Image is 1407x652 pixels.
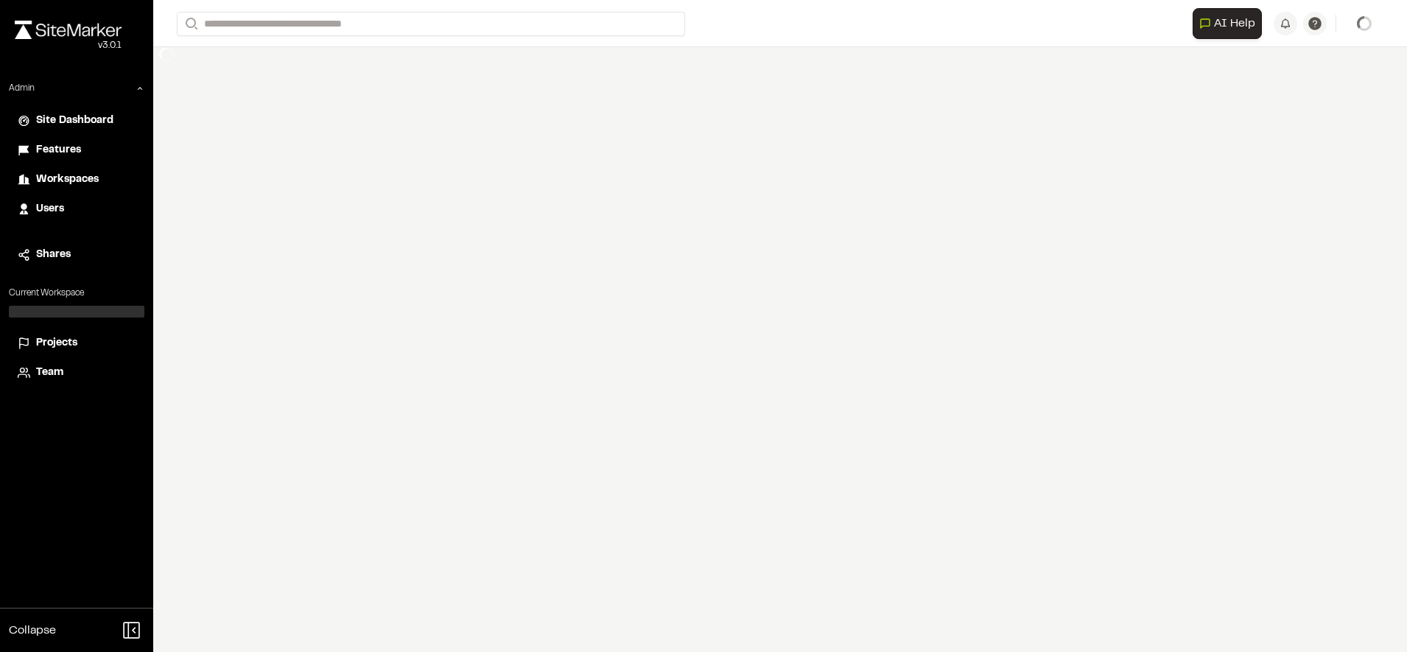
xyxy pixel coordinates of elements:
span: Projects [36,335,77,351]
button: Open AI Assistant [1193,8,1262,39]
p: Current Workspace [9,287,144,300]
button: Search [177,12,203,36]
p: Admin [9,82,35,95]
a: Projects [18,335,136,351]
a: Workspaces [18,172,136,188]
div: Oh geez...please don't... [15,39,122,52]
span: AI Help [1214,15,1255,32]
span: Collapse [9,622,56,639]
a: Users [18,201,136,217]
a: Features [18,142,136,158]
div: Open AI Assistant [1193,8,1268,39]
span: Team [36,365,63,381]
span: Workspaces [36,172,99,188]
span: Users [36,201,64,217]
a: Site Dashboard [18,113,136,129]
span: Site Dashboard [36,113,113,129]
span: Features [36,142,81,158]
span: Shares [36,247,71,263]
img: rebrand.png [15,21,122,39]
a: Team [18,365,136,381]
a: Shares [18,247,136,263]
